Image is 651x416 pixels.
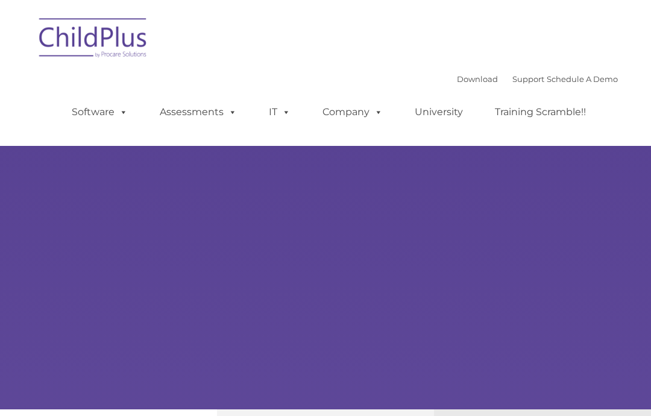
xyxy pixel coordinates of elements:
a: Software [60,100,140,124]
a: Company [310,100,395,124]
img: ChildPlus by Procare Solutions [33,10,154,70]
a: Training Scramble!! [483,100,598,124]
a: University [403,100,475,124]
a: Support [512,74,544,84]
a: Assessments [148,100,249,124]
a: IT [257,100,303,124]
font: | [457,74,618,84]
a: Schedule A Demo [547,74,618,84]
a: Download [457,74,498,84]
